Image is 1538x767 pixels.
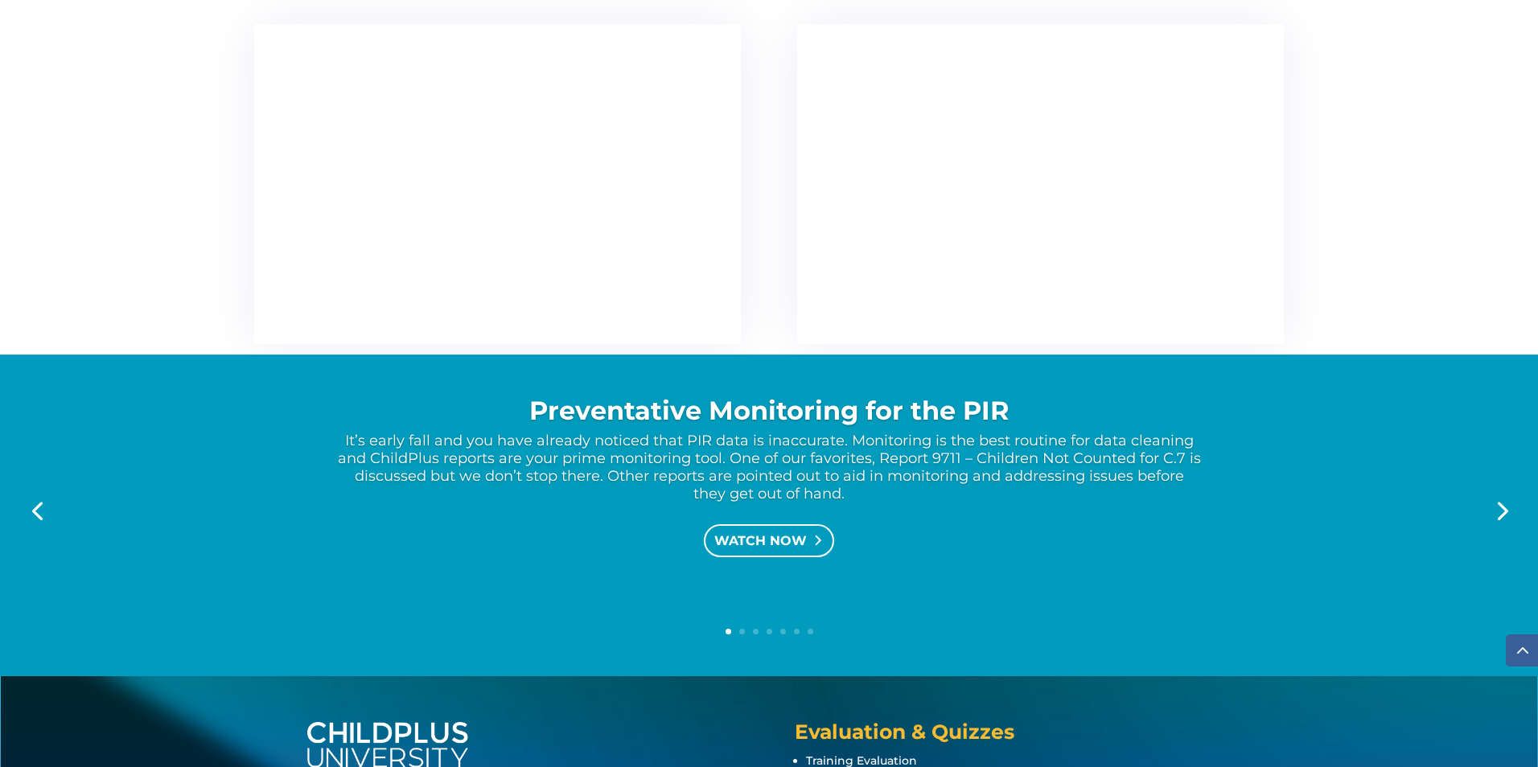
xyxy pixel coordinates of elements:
p: It’s early fall and you have already noticed that PIR data is inaccurate. Monitoring is the best ... [336,432,1201,502]
a: 6 [794,629,800,634]
a: 2 [739,629,745,634]
a: 5 [780,629,786,634]
a: 3 [753,629,759,634]
h4: Evaluation & Quizzes [795,722,1231,750]
a: Preventative Monitoring for the PIR [529,395,1010,426]
a: 7 [808,629,813,634]
a: WATCH NOW [704,524,834,557]
a: 1 [726,629,731,634]
a: 4 [767,629,772,634]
